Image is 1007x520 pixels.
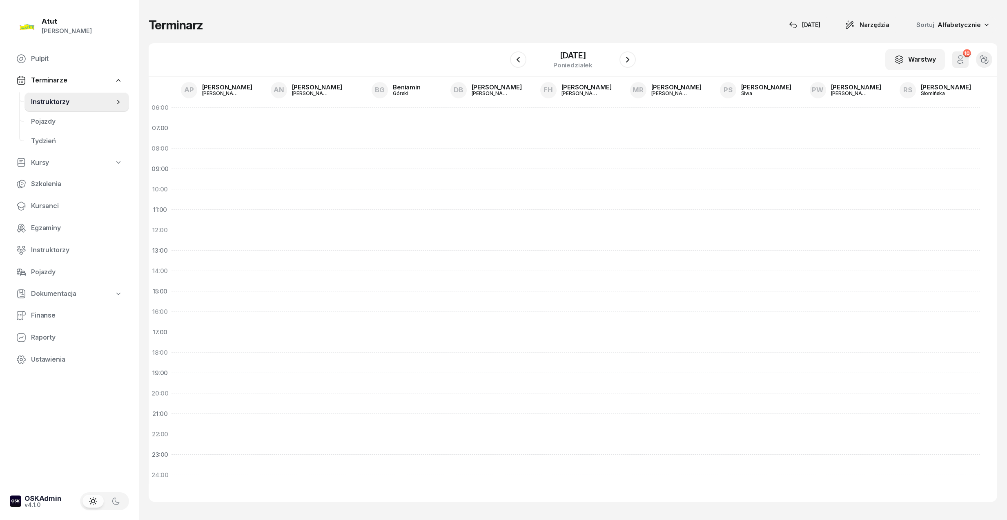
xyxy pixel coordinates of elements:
[202,91,241,96] div: [PERSON_NAME]
[25,112,129,131] a: Pojazdy
[553,51,593,60] div: [DATE]
[149,322,172,342] div: 17:00
[831,91,870,96] div: [PERSON_NAME]
[42,18,92,25] div: Atut
[202,84,252,90] div: [PERSON_NAME]
[544,87,553,93] span: FH
[903,87,912,93] span: RS
[633,87,644,93] span: MR
[10,240,129,260] a: Instruktorzy
[885,49,945,70] button: Warstwy
[149,302,172,322] div: 16:00
[184,87,194,93] span: AP
[724,87,733,93] span: PS
[907,16,997,33] button: Sortuj Alfabetycznie
[31,267,123,278] span: Pojazdy
[149,363,172,383] div: 19:00
[454,87,463,93] span: DB
[782,17,828,33] button: [DATE]
[42,26,92,36] div: [PERSON_NAME]
[264,80,349,101] a: AN[PERSON_NAME][PERSON_NAME]
[149,98,172,118] div: 06:00
[860,20,889,30] span: Narzędzia
[25,92,129,112] a: Instruktorzy
[472,84,522,90] div: [PERSON_NAME]
[149,424,172,444] div: 22:00
[894,54,936,65] div: Warstwy
[553,62,593,68] div: poniedziałek
[393,91,421,96] div: Górski
[31,289,76,299] span: Dokumentacja
[10,218,129,238] a: Egzaminy
[31,201,123,211] span: Kursanci
[174,80,259,101] a: AP[PERSON_NAME][PERSON_NAME]
[921,84,971,90] div: [PERSON_NAME]
[31,97,114,107] span: Instruktorzy
[31,179,123,189] span: Szkolenia
[893,80,978,101] a: RS[PERSON_NAME]Słomińska
[444,80,528,101] a: DB[PERSON_NAME][PERSON_NAME]
[741,91,780,96] div: Siwa
[10,496,21,507] img: logo-xs-dark@2x.png
[149,281,172,302] div: 15:00
[10,196,129,216] a: Kursanci
[274,87,284,93] span: AN
[938,21,981,29] span: Alfabetycznie
[31,136,123,147] span: Tydzień
[149,138,172,159] div: 08:00
[31,116,123,127] span: Pojazdy
[789,20,820,30] div: [DATE]
[149,240,172,261] div: 13:00
[149,200,172,220] div: 11:00
[31,223,123,233] span: Egzaminy
[952,51,969,68] button: 10
[25,502,62,508] div: v4.1.0
[149,220,172,240] div: 12:00
[31,245,123,256] span: Instruktorzy
[10,328,129,347] a: Raporty
[292,84,342,90] div: [PERSON_NAME]
[803,80,888,101] a: PW[PERSON_NAME][PERSON_NAME]
[741,84,791,90] div: [PERSON_NAME]
[25,131,129,151] a: Tydzień
[149,383,172,404] div: 20:00
[10,262,129,282] a: Pojazdy
[10,350,129,369] a: Ustawienia
[624,80,708,101] a: MR[PERSON_NAME][PERSON_NAME]
[31,354,123,365] span: Ustawienia
[375,87,385,93] span: BG
[916,20,936,30] span: Sortuj
[149,159,172,179] div: 09:00
[561,84,612,90] div: [PERSON_NAME]
[534,80,618,101] a: FH[PERSON_NAME][PERSON_NAME]
[561,91,601,96] div: [PERSON_NAME]
[149,465,172,485] div: 24:00
[149,342,172,363] div: 18:00
[31,53,123,64] span: Pulpit
[393,84,421,90] div: Beniamin
[292,91,331,96] div: [PERSON_NAME]
[10,71,129,90] a: Terminarze
[25,495,62,502] div: OSKAdmin
[149,444,172,465] div: 23:00
[921,91,960,96] div: Słomińska
[10,306,129,325] a: Finanse
[963,49,971,57] div: 10
[838,17,897,33] button: Narzędzia
[10,153,129,172] a: Kursy
[472,91,511,96] div: [PERSON_NAME]
[651,91,691,96] div: [PERSON_NAME]
[149,18,203,32] h1: Terminarz
[10,284,129,303] a: Dokumentacja
[31,310,123,321] span: Finanse
[10,49,129,69] a: Pulpit
[149,118,172,138] div: 07:00
[149,261,172,281] div: 14:00
[31,158,49,168] span: Kursy
[651,84,702,90] div: [PERSON_NAME]
[365,80,427,101] a: BGBeniaminGórski
[31,332,123,343] span: Raporty
[713,80,798,101] a: PS[PERSON_NAME]Siwa
[831,84,881,90] div: [PERSON_NAME]
[31,75,67,86] span: Terminarze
